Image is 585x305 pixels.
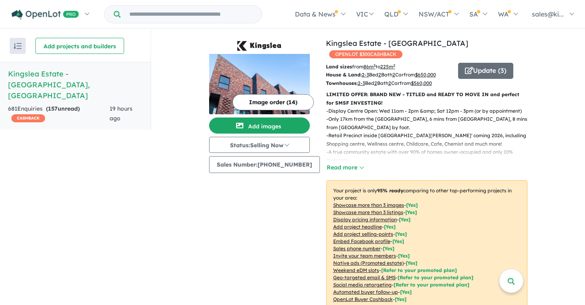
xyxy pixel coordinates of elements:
[333,238,390,244] u: Embed Facebook profile
[326,63,452,71] p: from
[326,163,364,172] button: Read more
[209,117,310,134] button: Add images
[12,10,79,20] img: Openlot PRO Logo White
[209,38,310,114] a: Kingslea Estate - Broadmeadows LogoKingslea Estate - Broadmeadows
[326,71,452,79] p: Bed Bath Car from
[362,72,369,78] u: 2-3
[333,267,379,273] u: Weekend eDM slots
[358,80,365,86] u: 2-3
[405,209,417,215] span: [ Yes ]
[375,64,395,70] span: to
[384,224,396,230] span: [ Yes ]
[209,54,310,114] img: Kingslea Estate - Broadmeadows
[392,238,404,244] span: [ Yes ]
[374,80,377,86] u: 2
[388,80,391,86] u: 2
[333,253,396,259] u: Invite your team members
[363,64,375,70] u: 86 m
[393,63,395,68] sup: 2
[458,63,513,79] button: Update (3)
[14,43,22,49] img: sort.svg
[333,224,382,230] u: Add project headline
[380,64,395,70] u: 225 m
[326,91,527,107] p: LIMITED OFFER: BRAND NEW - TITLED and READY TO MOVE IN and perfect for SMSF INVESTING!
[110,105,133,122] span: 19 hours ago
[333,245,381,251] u: Sales phone number
[398,253,410,259] span: [ Yes ]
[532,10,564,18] span: sales@ki...
[373,63,375,68] sup: 2
[122,6,260,23] input: Try estate name, suburb, builder or developer
[395,231,407,237] span: [ Yes ]
[326,64,352,70] b: Land sizes
[46,105,80,112] strong: ( unread)
[326,115,534,132] p: - Only 17km from the [GEOGRAPHIC_DATA], 6 mins from [GEOGRAPHIC_DATA], 8 mins from [GEOGRAPHIC_DA...
[212,41,307,51] img: Kingslea Estate - Broadmeadows Logo
[383,245,394,251] span: [ Yes ]
[333,289,398,295] u: Automated buyer follow-up
[326,39,468,48] a: Kingslea Estate - [GEOGRAPHIC_DATA]
[398,274,473,280] span: [Refer to your promoted plan]
[8,68,143,101] h5: Kingslea Estate - [GEOGRAPHIC_DATA] , [GEOGRAPHIC_DATA]
[411,80,432,86] u: $ 560,000
[333,202,404,208] u: Showcase more than 3 images
[333,296,393,302] u: OpenLot Buyer Cashback
[11,114,45,122] span: CASHBACK
[326,79,452,87] p: Bed Bath Car from
[329,50,402,58] span: OPENLOT $ 300 CASHBACK
[326,80,358,86] b: Townhouses:
[406,260,417,266] span: [Yes]
[333,260,404,266] u: Native ads (Promoted estate)
[48,105,58,112] span: 157
[209,137,310,153] button: Status:Selling Now
[326,148,534,165] p: - A true community estate with over 90% of homes owner-occupied and only 10% investors
[394,282,469,288] span: [Refer to your promoted plan]
[333,216,397,223] u: Display pricing information
[378,72,381,78] u: 2
[333,209,403,215] u: Showcase more than 3 listings
[381,267,457,273] span: [Refer to your promoted plan]
[415,72,436,78] u: $ 650,000
[406,202,418,208] span: [ Yes ]
[326,132,534,148] p: - Retail Precinct inside [GEOGRAPHIC_DATA][PERSON_NAME]' coming 2026, including Shopping centre, ...
[395,296,407,302] span: [Yes]
[333,231,393,237] u: Add project selling-points
[326,107,534,115] p: - Display Centre Open: Wed 11am - 2pm &amp; Sat 12pm - 3pm (or by appointment)
[333,274,396,280] u: Geo-targeted email & SMS
[8,104,110,124] div: 681 Enquir ies
[232,94,314,110] button: Image order (14)
[209,156,320,173] button: Sales Number:[PHONE_NUMBER]
[392,72,395,78] u: 2
[400,289,412,295] span: [Yes]
[35,38,124,54] button: Add projects and builders
[326,72,362,78] b: House & Land:
[377,188,403,194] b: 95 % ready
[399,216,411,223] span: [ Yes ]
[333,282,392,288] u: Social media retargeting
